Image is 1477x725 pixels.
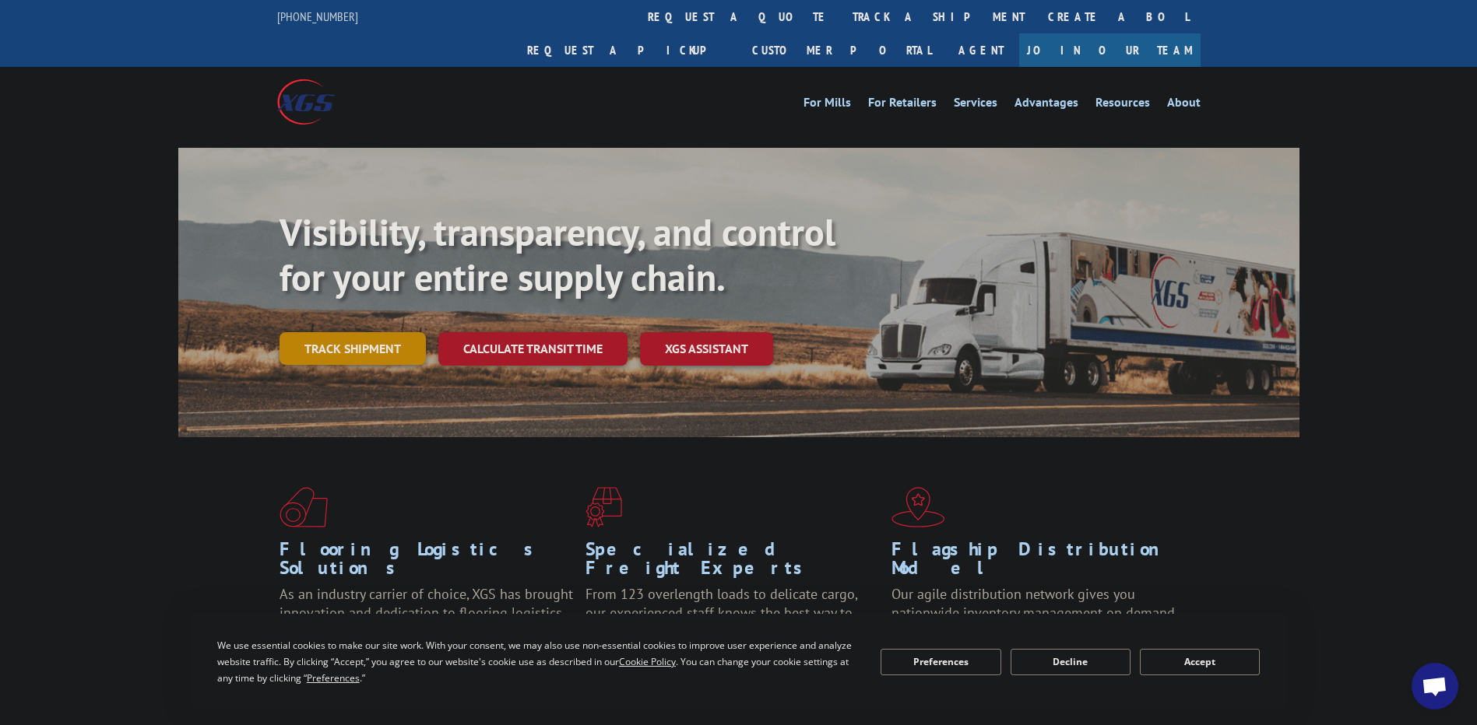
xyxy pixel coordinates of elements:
[280,540,574,585] h1: Flooring Logistics Solutions
[881,649,1000,675] button: Preferences
[943,33,1019,67] a: Agent
[586,585,880,654] p: From 123 overlength loads to delicate cargo, our experienced staff knows the best way to move you...
[1015,96,1078,114] a: Advantages
[868,96,937,114] a: For Retailers
[1140,649,1260,675] button: Accept
[954,96,997,114] a: Services
[1011,649,1131,675] button: Decline
[515,33,740,67] a: Request a pickup
[586,540,880,585] h1: Specialized Freight Experts
[217,637,862,686] div: We use essential cookies to make our site work. With your consent, we may also use non-essential ...
[280,332,426,365] a: Track shipment
[1412,663,1458,709] div: Open chat
[586,487,622,527] img: xgs-icon-focused-on-flooring-red
[438,332,628,366] a: Calculate transit time
[280,208,835,301] b: Visibility, transparency, and control for your entire supply chain.
[891,540,1186,585] h1: Flagship Distribution Model
[280,585,573,640] span: As an industry carrier of choice, XGS has brought innovation and dedication to flooring logistics...
[619,655,676,668] span: Cookie Policy
[804,96,851,114] a: For Mills
[280,487,328,527] img: xgs-icon-total-supply-chain-intelligence-red
[891,487,945,527] img: xgs-icon-flagship-distribution-model-red
[640,332,773,366] a: XGS ASSISTANT
[1095,96,1150,114] a: Resources
[740,33,943,67] a: Customer Portal
[277,9,358,24] a: [PHONE_NUMBER]
[307,671,360,685] span: Preferences
[191,614,1287,709] div: Cookie Consent Prompt
[1167,96,1201,114] a: About
[1019,33,1201,67] a: Join Our Team
[891,585,1178,622] span: Our agile distribution network gives you nationwide inventory management on demand.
